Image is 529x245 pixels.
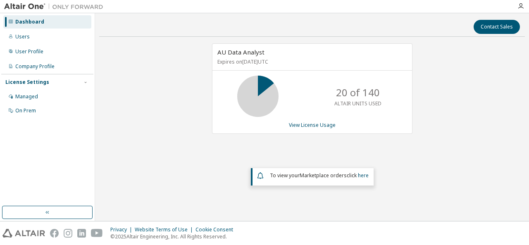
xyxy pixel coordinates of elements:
img: youtube.svg [91,229,103,238]
button: Contact Sales [474,20,520,34]
img: linkedin.svg [77,229,86,238]
p: Expires on [DATE] UTC [217,58,405,65]
p: ALTAIR UNITS USED [334,100,381,107]
div: User Profile [15,48,43,55]
p: © 2025 Altair Engineering, Inc. All Rights Reserved. [110,233,238,240]
a: View License Usage [289,121,336,128]
div: Privacy [110,226,135,233]
div: License Settings [5,79,49,86]
div: Dashboard [15,19,44,25]
span: AU Data Analyst [217,48,264,56]
img: Altair One [4,2,107,11]
div: Users [15,33,30,40]
p: 20 of 140 [336,86,380,100]
div: Managed [15,93,38,100]
img: instagram.svg [64,229,72,238]
a: here [358,172,369,179]
div: Website Terms of Use [135,226,195,233]
img: altair_logo.svg [2,229,45,238]
div: Company Profile [15,63,55,70]
img: facebook.svg [50,229,59,238]
span: To view your click [270,172,369,179]
em: Marketplace orders [300,172,347,179]
div: Cookie Consent [195,226,238,233]
div: On Prem [15,107,36,114]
